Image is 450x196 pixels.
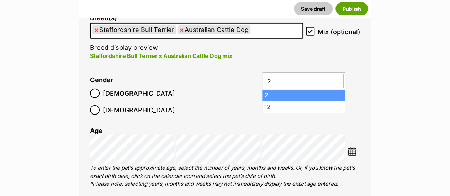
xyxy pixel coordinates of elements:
[348,147,356,156] img: ...
[103,105,175,115] span: [DEMOGRAPHIC_DATA]
[90,52,303,60] p: Staffordshire Bull Terrier x Australian Cattle Dog mix
[180,25,184,34] span: ×
[90,15,303,68] li: Breed display preview
[94,25,99,34] span: ×
[90,76,113,84] label: Gender
[90,15,303,22] label: Breed(s)
[262,90,345,101] li: 2
[90,127,102,134] label: Age
[178,25,250,34] li: Australian Cattle Dog
[90,164,360,188] p: To enter the pet’s approximate age, select the number of years, months and weeks. Or, if you know...
[262,101,345,113] li: 12
[92,25,176,34] li: Staffordshire Bull Terrier
[103,89,175,98] span: [DEMOGRAPHIC_DATA]
[294,2,333,15] button: Save draft
[318,27,360,37] span: Mix (optional)
[335,2,368,15] button: Publish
